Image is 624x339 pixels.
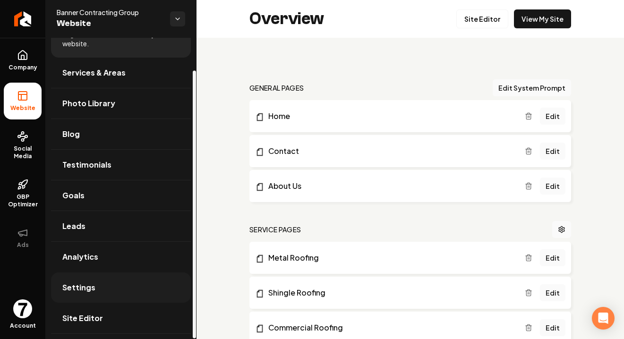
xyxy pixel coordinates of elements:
[62,251,98,263] span: Analytics
[255,180,525,192] a: About Us
[4,42,42,79] a: Company
[540,319,565,336] a: Edit
[13,241,33,249] span: Ads
[493,79,571,96] button: Edit System Prompt
[249,225,301,234] h2: Service Pages
[51,119,191,149] a: Blog
[540,108,565,125] a: Edit
[255,110,525,122] a: Home
[255,322,525,333] a: Commercial Roofing
[51,58,191,88] a: Services & Areas
[255,287,525,298] a: Shingle Roofing
[514,9,571,28] a: View My Site
[249,83,304,93] h2: general pages
[249,9,324,28] h2: Overview
[62,159,111,170] span: Testimonials
[7,104,39,112] span: Website
[4,123,42,168] a: Social Media
[51,211,191,241] a: Leads
[62,190,85,201] span: Goals
[540,178,565,195] a: Edit
[255,145,525,157] a: Contact
[4,145,42,160] span: Social Media
[62,98,115,109] span: Photo Library
[13,299,32,318] img: GA - Master Analytics 7 Crane
[14,11,32,26] img: Rebolt Logo
[62,128,80,140] span: Blog
[456,9,508,28] a: Site Editor
[51,303,191,333] a: Site Editor
[51,180,191,211] a: Goals
[57,17,162,30] span: Website
[51,272,191,303] a: Settings
[13,299,32,318] button: Open user button
[4,220,42,256] button: Ads
[592,307,615,330] div: Open Intercom Messenger
[540,284,565,301] a: Edit
[51,88,191,119] a: Photo Library
[62,313,103,324] span: Site Editor
[540,249,565,266] a: Edit
[4,193,42,208] span: GBP Optimizer
[62,220,85,232] span: Leads
[62,67,126,78] span: Services & Areas
[62,29,180,48] span: Pages that are shared across your website.
[51,150,191,180] a: Testimonials
[51,242,191,272] a: Analytics
[5,64,41,71] span: Company
[10,322,36,330] span: Account
[540,143,565,160] a: Edit
[4,171,42,216] a: GBP Optimizer
[57,8,162,17] span: Banner Contracting Group
[255,252,525,263] a: Metal Roofing
[62,282,95,293] span: Settings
